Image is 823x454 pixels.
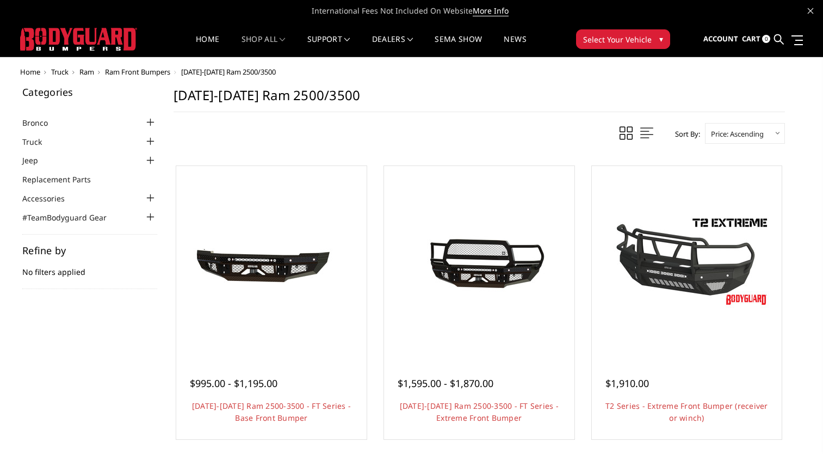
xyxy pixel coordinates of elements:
[22,155,52,166] a: Jeep
[307,35,350,57] a: Support
[79,67,94,77] a: Ram
[20,28,137,51] img: BODYGUARD BUMPERS
[174,87,785,112] h1: [DATE]-[DATE] Ram 2500/3500
[20,67,40,77] a: Home
[22,212,120,223] a: #TeamBodyguard Gear
[703,34,738,44] span: Account
[192,401,351,423] a: [DATE]-[DATE] Ram 2500-3500 - FT Series - Base Front Bumper
[387,169,572,354] a: 2010-2018 Ram 2500-3500 - FT Series - Extreme Front Bumper 2010-2018 Ram 2500-3500 - FT Series - ...
[22,246,157,289] div: No filters applied
[242,35,286,57] a: shop all
[22,136,55,148] a: Truck
[742,34,760,44] span: Cart
[576,29,670,49] button: Select Your Vehicle
[51,67,69,77] a: Truck
[473,5,509,16] a: More Info
[22,87,157,97] h5: Categories
[762,35,770,43] span: 0
[22,174,104,185] a: Replacement Parts
[196,35,219,57] a: Home
[400,401,559,423] a: [DATE]-[DATE] Ram 2500-3500 - FT Series - Extreme Front Bumper
[22,117,61,128] a: Bronco
[372,35,413,57] a: Dealers
[659,33,663,45] span: ▾
[742,24,770,54] a: Cart 0
[398,377,493,390] span: $1,595.00 - $1,870.00
[22,246,157,255] h5: Refine by
[769,402,823,454] iframe: Chat Widget
[703,24,738,54] a: Account
[605,377,649,390] span: $1,910.00
[595,169,779,354] a: T2 Series - Extreme Front Bumper (receiver or winch) T2 Series - Extreme Front Bumper (receiver o...
[669,126,700,142] label: Sort By:
[105,67,170,77] a: Ram Front Bumpers
[190,377,277,390] span: $995.00 - $1,195.00
[181,67,276,77] span: [DATE]-[DATE] Ram 2500/3500
[435,35,482,57] a: SEMA Show
[179,169,364,354] a: 2010-2018 Ram 2500-3500 - FT Series - Base Front Bumper 2010-2018 Ram 2500-3500 - FT Series - Bas...
[22,193,78,204] a: Accessories
[605,401,768,423] a: T2 Series - Extreme Front Bumper (receiver or winch)
[583,34,652,45] span: Select Your Vehicle
[504,35,526,57] a: News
